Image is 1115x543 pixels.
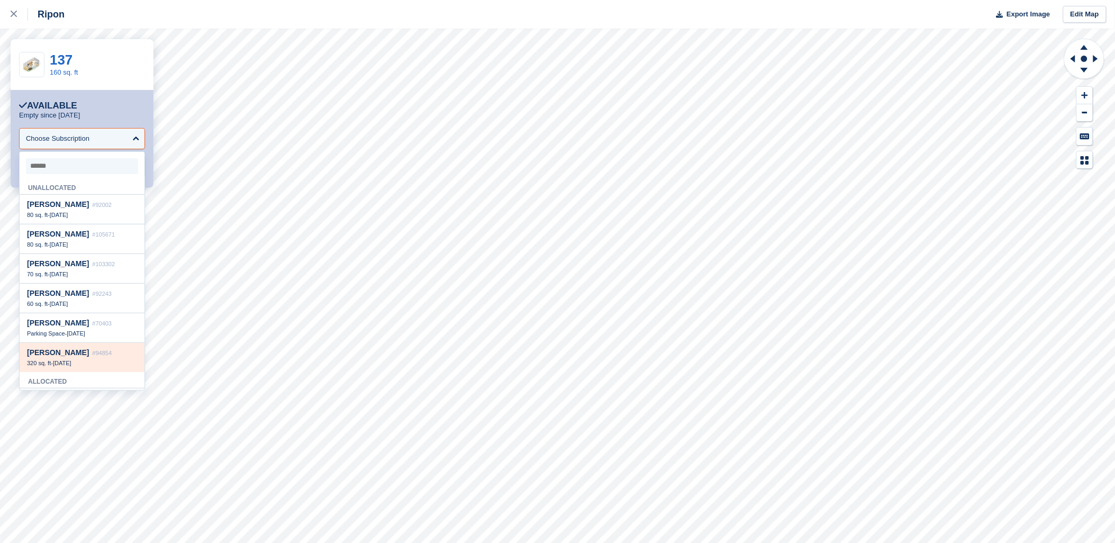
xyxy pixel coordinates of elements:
button: Zoom Out [1077,104,1093,122]
span: 60 sq. ft [27,301,48,307]
span: #92243 [92,291,112,297]
span: #105671 [92,231,115,238]
span: [PERSON_NAME] [27,259,89,268]
button: Map Legend [1077,151,1093,169]
span: [PERSON_NAME] [27,200,89,209]
span: [DATE] [50,301,68,307]
span: 80 sq. ft [27,241,48,248]
p: Empty since [DATE] [19,111,80,120]
span: [PERSON_NAME] [27,348,89,357]
span: [DATE] [50,212,68,218]
div: - [27,359,137,367]
span: [PERSON_NAME] [27,289,89,297]
div: - [27,330,137,337]
a: 137 [50,52,72,68]
span: #92002 [92,202,112,208]
div: Ripon [28,8,65,21]
span: Export Image [1007,9,1050,20]
img: SCA-160sqft.jpg [20,56,44,73]
button: Zoom In [1077,87,1093,104]
button: Export Image [990,6,1050,23]
span: 70 sq. ft [27,271,48,277]
span: 80 sq. ft [27,212,48,218]
div: - [27,270,137,278]
span: #103302 [92,261,115,267]
div: Choose Subscription [26,133,89,144]
div: - [27,241,137,248]
div: Available [19,101,77,111]
button: Keyboard Shortcuts [1077,128,1093,145]
div: - [27,211,137,219]
span: [DATE] [50,271,68,277]
span: [PERSON_NAME] [27,319,89,327]
span: [DATE] [50,241,68,248]
span: #94854 [92,350,112,356]
span: #70403 [92,320,112,327]
span: [DATE] [53,360,71,366]
span: [PERSON_NAME] [27,230,89,238]
span: 320 sq. ft [27,360,51,366]
div: - [27,300,137,307]
a: Edit Map [1063,6,1107,23]
div: Allocated [20,372,144,388]
span: Parking Space [27,330,65,337]
a: 160 sq. ft [50,68,78,76]
span: [DATE] [67,330,85,337]
div: Unallocated [20,178,144,195]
